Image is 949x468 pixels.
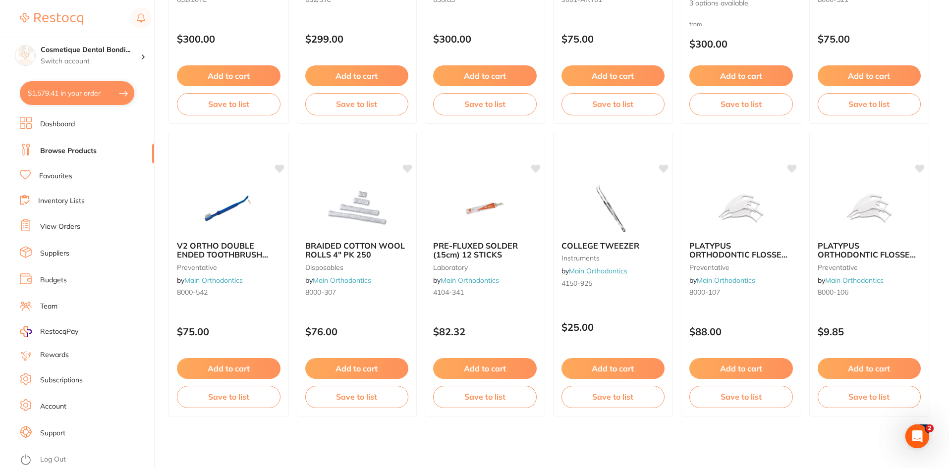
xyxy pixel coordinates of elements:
b: PLATYPUS ORTHODONTIC FLOSSER SAMPLES 3x75 [689,241,793,260]
img: RestocqPay [20,326,32,337]
span: 8000-107 [689,288,720,297]
small: preventative [689,263,793,271]
span: BRAIDED COTTON WOOL ROLLS 4" PK 250 [305,241,405,260]
p: $300.00 [433,33,537,45]
button: Save to list [305,93,409,115]
button: $1,579.41 in your order [20,81,134,105]
button: Add to cart [433,65,537,86]
h4: Cosmetique Dental Bondi Junction [41,45,141,55]
button: Save to list [433,93,537,115]
p: $88.00 [689,326,793,337]
button: Add to cart [177,65,280,86]
b: PRE-FLUXED SOLDER (15cm) 12 STICKS [433,241,537,260]
p: $75.00 [818,33,921,45]
a: Budgets [40,275,67,285]
span: V2 ORTHO DOUBLE ENDED TOOTHBRUSH PK50 [177,241,268,269]
span: PRE-FLUXED SOLDER (15cm) 12 STICKS [433,241,518,260]
img: Cosmetique Dental Bondi Junction [15,46,35,65]
span: COLLEGE TWEEZER [561,241,639,251]
button: Save to list [177,93,280,115]
img: PRE-FLUXED SOLDER (15cm) 12 STICKS [452,184,517,233]
button: Save to list [561,386,665,408]
small: laboratory [433,263,537,271]
button: Save to list [177,386,280,408]
button: Add to cart [689,65,793,86]
a: Subscriptions [40,375,83,385]
img: V2 ORTHO DOUBLE ENDED TOOTHBRUSH PK50 [196,184,261,233]
span: 2 [926,424,934,432]
p: $9.85 [818,326,921,337]
a: Suppliers [40,249,69,259]
b: PLATYPUS ORTHODONTIC FLOSSER RETAIL PK30 [818,241,921,260]
a: Main Orthodontics [825,276,884,285]
a: Favourites [39,171,72,181]
a: Main Orthodontics [184,276,243,285]
button: Save to list [433,386,537,408]
button: Add to cart [818,358,921,379]
img: PLATYPUS ORTHODONTIC FLOSSER SAMPLES 3x75 [709,184,773,233]
a: Dashboard [40,119,75,129]
span: by [818,276,884,285]
button: Add to cart [818,65,921,86]
a: Main Orthodontics [569,266,627,275]
a: Log Out [40,455,66,465]
button: Log Out [20,452,151,468]
button: Save to list [561,93,665,115]
p: Switch account [41,56,141,66]
button: Save to list [689,386,793,408]
img: Restocq Logo [20,13,83,25]
a: RestocqPay [20,326,78,337]
a: Support [40,428,65,438]
p: $76.00 [305,326,409,337]
button: Add to cart [177,358,280,379]
button: Add to cart [305,358,409,379]
span: by [689,276,755,285]
a: View Orders [40,222,80,232]
a: Browse Products [40,146,97,156]
button: Add to cart [689,358,793,379]
span: by [433,276,499,285]
span: by [561,266,627,275]
a: Main Orthodontics [313,276,371,285]
button: Save to list [818,386,921,408]
img: COLLEGE TWEEZER [581,184,645,233]
span: PLATYPUS ORTHODONTIC FLOSSER RETAIL PK30 [818,241,916,269]
a: Rewards [40,350,69,360]
a: Account [40,402,66,412]
b: V2 ORTHO DOUBLE ENDED TOOTHBRUSH PK50 [177,241,280,260]
p: $299.00 [305,33,409,45]
button: Add to cart [561,358,665,379]
a: Team [40,302,57,312]
b: BRAIDED COTTON WOOL ROLLS 4" PK 250 [305,241,409,260]
p: $75.00 [561,33,665,45]
button: Add to cart [305,65,409,86]
small: preventative [177,263,280,271]
p: $25.00 [561,321,665,333]
span: 4150-925 [561,279,592,288]
span: 8000-106 [818,288,848,297]
p: $82.32 [433,326,537,337]
span: 8000-542 [177,288,208,297]
small: disposables [305,263,409,271]
p: $75.00 [177,326,280,337]
span: by [305,276,371,285]
img: PLATYPUS ORTHODONTIC FLOSSER RETAIL PK30 [837,184,901,233]
small: instruments [561,254,665,262]
button: Save to list [305,386,409,408]
a: Inventory Lists [38,196,85,206]
button: Save to list [689,93,793,115]
p: $300.00 [177,33,280,45]
a: Restocq Logo [20,7,83,30]
b: COLLEGE TWEEZER [561,241,665,250]
p: $300.00 [689,38,793,50]
span: PLATYPUS ORTHODONTIC FLOSSER SAMPLES 3x75 [689,241,787,269]
button: Add to cart [561,65,665,86]
span: 8000-307 [305,288,336,297]
small: preventative [818,263,921,271]
span: 4104-341 [433,288,464,297]
iframe: Intercom live chat [905,424,929,448]
span: by [177,276,243,285]
a: Main Orthodontics [441,276,499,285]
span: from [689,20,702,28]
a: 1 [913,422,929,442]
